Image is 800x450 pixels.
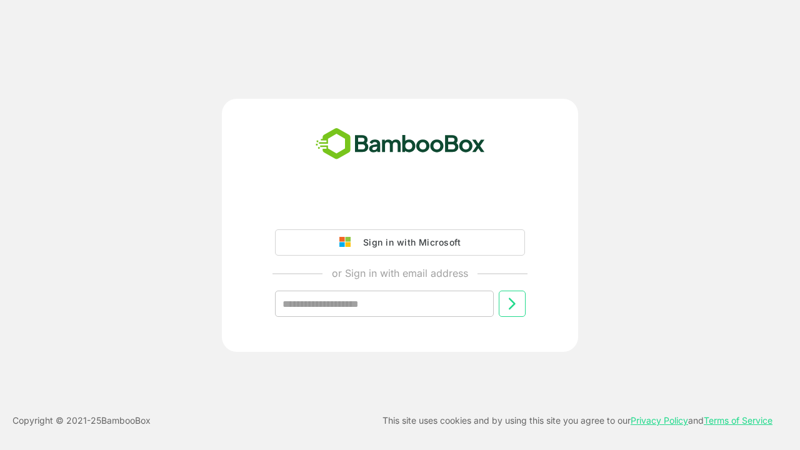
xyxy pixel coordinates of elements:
p: Copyright © 2021- 25 BambooBox [12,413,151,428]
div: Sign in with Microsoft [357,234,461,251]
img: bamboobox [309,124,492,165]
a: Privacy Policy [631,415,688,426]
p: or Sign in with email address [332,266,468,281]
img: google [339,237,357,248]
a: Terms of Service [704,415,772,426]
p: This site uses cookies and by using this site you agree to our and [382,413,772,428]
button: Sign in with Microsoft [275,229,525,256]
